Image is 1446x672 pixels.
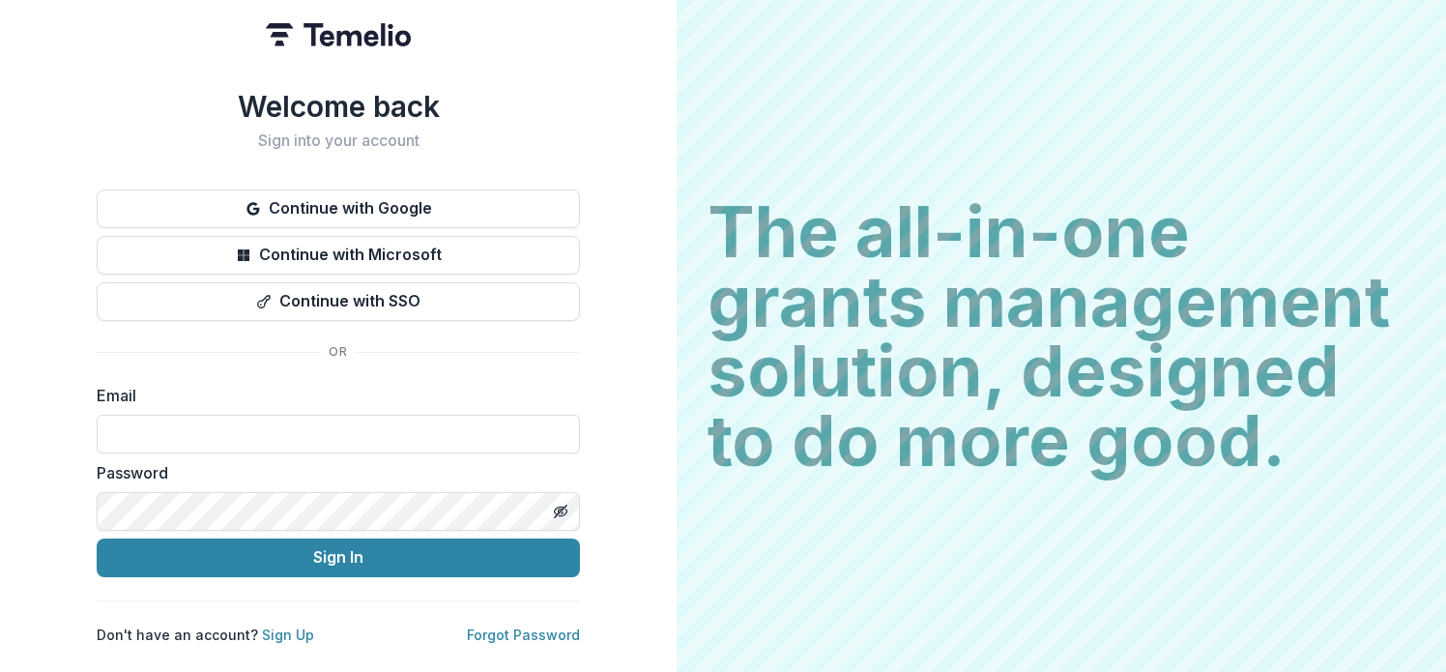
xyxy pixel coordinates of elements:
button: Sign In [97,539,580,577]
button: Toggle password visibility [545,496,576,527]
label: Password [97,461,568,484]
a: Sign Up [262,627,314,643]
a: Forgot Password [467,627,580,643]
img: Temelio [266,23,411,46]
h1: Welcome back [97,89,580,124]
p: Don't have an account? [97,625,314,645]
button: Continue with Microsoft [97,236,580,275]
button: Continue with Google [97,190,580,228]
button: Continue with SSO [97,282,580,321]
h2: Sign into your account [97,131,580,150]
label: Email [97,384,568,407]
